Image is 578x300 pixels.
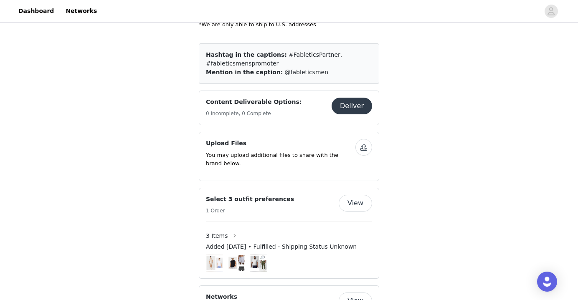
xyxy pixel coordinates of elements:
[206,151,355,167] p: You may upload additional files to share with the brand below.
[339,195,372,212] button: View
[199,91,379,125] div: Content Deliverable Options:
[228,255,245,272] img: #12 FLM
[206,51,287,58] span: Hashtag in the captions:
[206,232,228,240] span: 3 Items
[285,69,328,76] span: @fableticsmen
[206,139,355,148] h4: Upload Files
[199,188,379,279] div: Select 3 outfit preferences
[206,51,342,67] span: #FableticsPartner, #fableticsmenspromoter
[199,20,379,29] p: *We are only able to ship to U.S. addresses
[206,207,294,214] h5: 1 Order
[332,98,372,114] button: Deliver
[547,5,555,18] div: avatar
[537,272,557,292] div: Open Intercom Messenger
[206,98,302,106] h4: Content Deliverable Options:
[206,110,302,117] h5: 0 Incomplete, 0 Complete
[13,2,59,20] a: Dashboard
[206,195,294,204] h4: Select 3 outfit preferences
[206,255,223,270] img: #14 FLM
[61,2,102,20] a: Networks
[206,69,283,76] span: Mention in the caption:
[250,255,267,271] img: #6 FLM
[206,242,357,251] span: Added [DATE] • Fulfilled - Shipping Status Unknown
